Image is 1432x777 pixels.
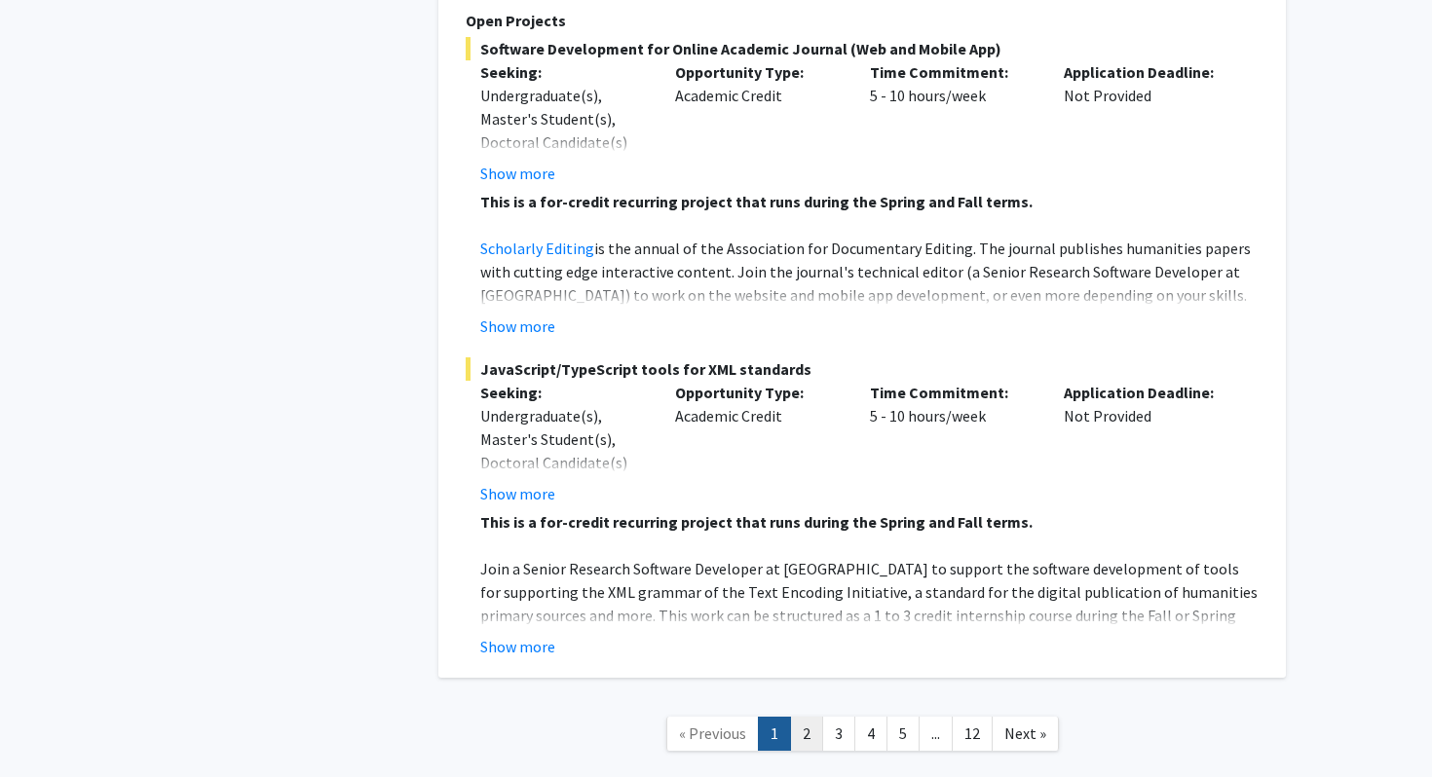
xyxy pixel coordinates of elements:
span: Software Development for Online Academic Journal (Web and Mobile App) [466,37,1259,60]
div: 5 - 10 hours/week [855,60,1050,185]
p: Opportunity Type: [675,381,841,404]
a: 12 [952,717,993,751]
a: 4 [854,717,887,751]
a: 3 [822,717,855,751]
p: Time Commitment: [870,381,1036,404]
strong: This is a for-credit recurring project that runs during the Spring and Fall terms. [480,512,1033,532]
span: « Previous [679,723,746,743]
a: 2 [790,717,823,751]
div: 5 - 10 hours/week [855,381,1050,505]
a: Scholarly Editing [480,239,594,258]
button: Show more [480,482,555,505]
p: Application Deadline: [1064,60,1229,84]
div: Undergraduate(s), Master's Student(s), Doctoral Candidate(s) (PhD, MD, DMD, PharmD, etc.) [480,404,646,521]
iframe: Chat [15,689,83,762]
p: Time Commitment: [870,60,1036,84]
p: Opportunity Type: [675,60,841,84]
p: is the annual of the Association for Documentary Editing. The journal publishes humanities papers... [480,237,1259,377]
div: Academic Credit [660,60,855,185]
p: Seeking: [480,60,646,84]
button: Show more [480,635,555,658]
p: Join a Senior Research Software Developer at [GEOGRAPHIC_DATA] to support the software developmen... [480,557,1259,650]
p: Application Deadline: [1064,381,1229,404]
a: 5 [886,717,920,751]
nav: Page navigation [438,697,1286,776]
div: Academic Credit [660,381,855,505]
div: Not Provided [1049,60,1244,185]
p: Seeking: [480,381,646,404]
div: Undergraduate(s), Master's Student(s), Doctoral Candidate(s) (PhD, MD, DMD, PharmD, etc.) [480,84,646,201]
a: 1 [758,717,791,751]
button: Show more [480,162,555,185]
strong: This is a for-credit recurring project that runs during the Spring and Fall terms. [480,192,1033,211]
p: Open Projects [466,9,1259,32]
a: Next [992,717,1059,751]
span: Next » [1004,723,1046,743]
a: Previous Page [666,717,759,751]
div: Not Provided [1049,381,1244,505]
button: Show more [480,314,555,338]
span: JavaScript/TypeScript tools for XML standards [466,357,1259,381]
span: ... [931,723,940,743]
